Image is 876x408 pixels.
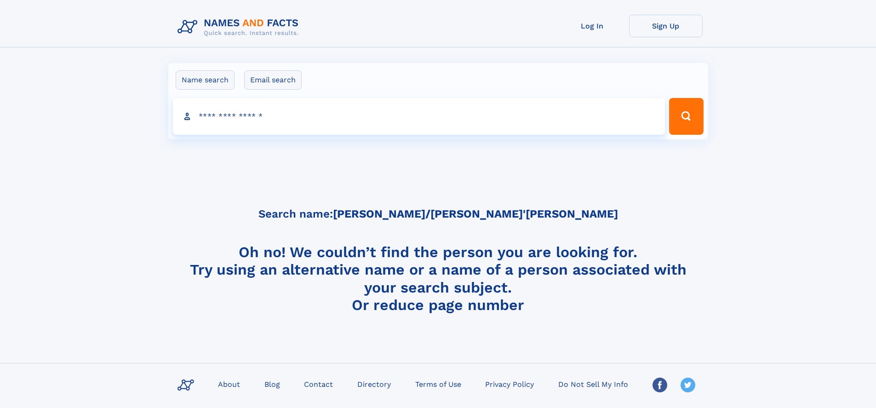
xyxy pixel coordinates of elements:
[261,377,284,391] a: Blog
[653,378,667,392] img: Facebook
[681,378,695,392] img: Twitter
[333,207,618,220] b: [PERSON_NAME]/[PERSON_NAME]'[PERSON_NAME]
[555,377,632,391] a: Do Not Sell My Info
[214,377,244,391] a: About
[174,15,306,40] img: Logo Names and Facts
[412,377,465,391] a: Terms of Use
[481,377,538,391] a: Privacy Policy
[669,98,703,135] button: Search Button
[174,243,703,313] h4: Oh no! We couldn’t find the person you are looking for. Try using an alternative name or a name o...
[300,377,337,391] a: Contact
[555,15,629,37] a: Log In
[629,15,703,37] a: Sign Up
[354,377,395,391] a: Directory
[173,98,665,135] input: search input
[244,70,302,90] label: Email search
[258,208,618,220] h5: Search name:
[176,70,235,90] label: Name search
